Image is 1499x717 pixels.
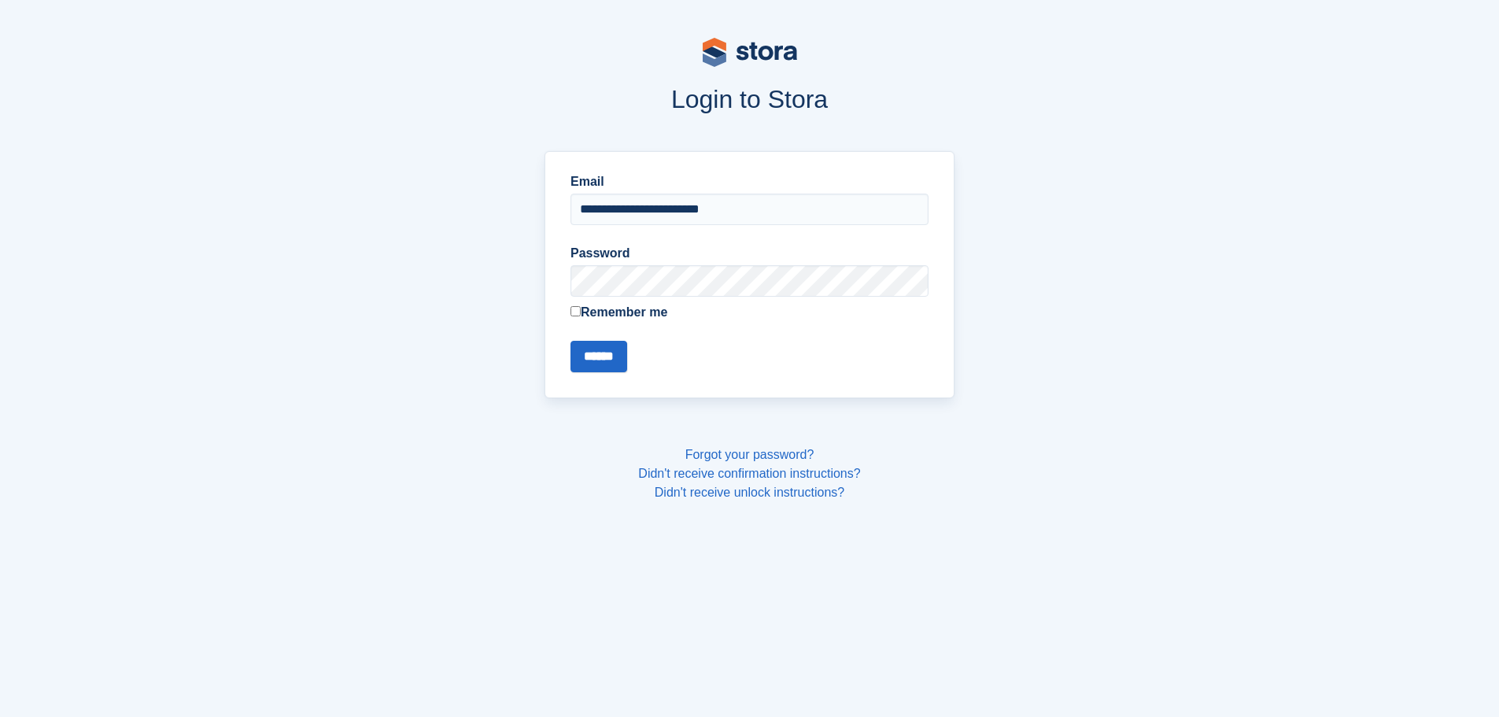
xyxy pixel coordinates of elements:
[703,38,797,67] img: stora-logo-53a41332b3708ae10de48c4981b4e9114cc0af31d8433b30ea865607fb682f29.svg
[570,303,929,322] label: Remember me
[685,448,814,461] a: Forgot your password?
[655,486,844,499] a: Didn't receive unlock instructions?
[638,467,860,480] a: Didn't receive confirmation instructions?
[570,306,581,316] input: Remember me
[570,172,929,191] label: Email
[245,85,1255,113] h1: Login to Stora
[570,244,929,263] label: Password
